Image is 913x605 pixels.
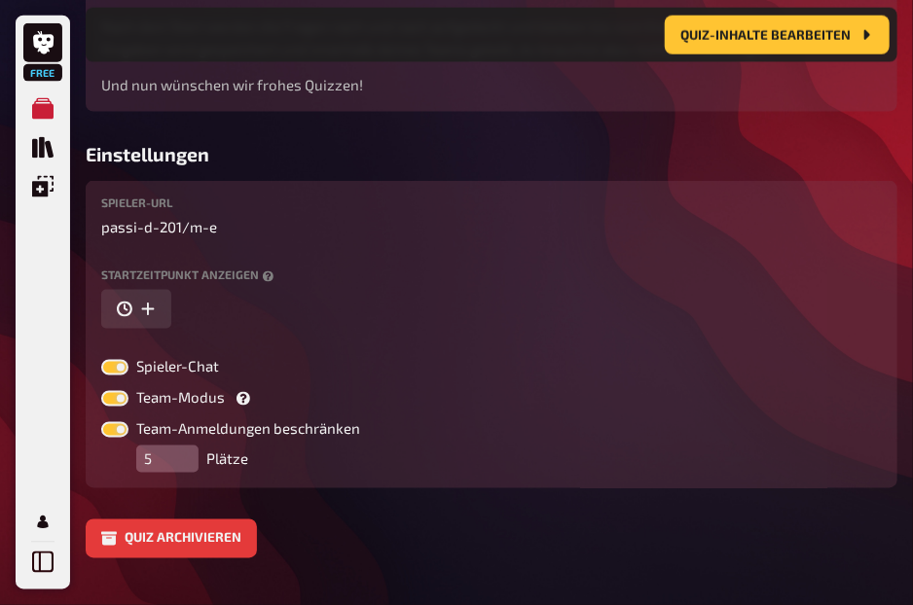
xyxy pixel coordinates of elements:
label: Spieler-URL [101,196,882,208]
h3: Einstellungen [86,143,897,165]
span: Quiz-Inhalte bearbeiten [680,28,851,42]
div: Plätze [136,445,248,473]
label: Team-Modus [101,391,254,407]
p: Und nun wünschen wir frohes Quizzen! [101,74,882,96]
a: Quiz Sammlung [23,128,62,167]
label: Team-Anmeldungen beschränken [101,422,360,438]
a: Mein Konto [23,503,62,542]
a: Meine Quizze [23,89,62,128]
p: passi-d-201 / [101,216,882,238]
button: Quiz archivieren [86,519,257,558]
a: Einblendungen [23,167,62,206]
label: Spieler-Chat [101,360,219,375]
span: Free [25,67,60,79]
label: Startzeitpunkt anzeigen [101,268,882,281]
span: m-e [190,216,217,238]
button: Quiz-Inhalte bearbeiten [665,16,890,54]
